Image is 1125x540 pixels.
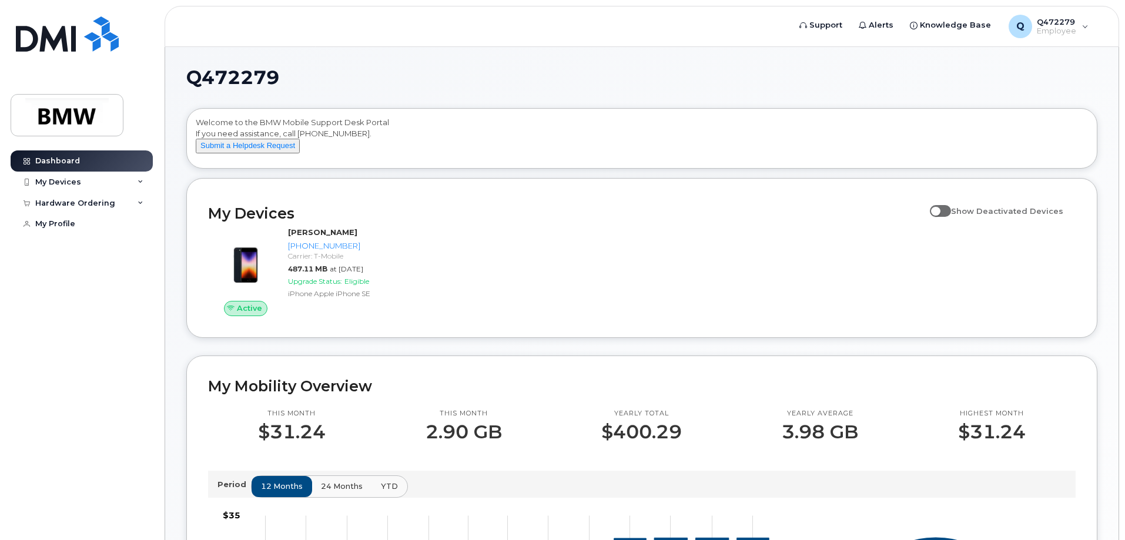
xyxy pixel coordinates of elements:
[288,277,342,286] span: Upgrade Status:
[288,240,410,251] div: [PHONE_NUMBER]
[288,289,410,298] div: iPhone Apple iPhone SE
[930,200,939,209] input: Show Deactivated Devices
[217,479,251,490] p: Period
[223,510,240,521] tspan: $35
[426,421,502,442] p: 2.90 GB
[186,69,279,86] span: Q472279
[381,481,398,492] span: YTD
[208,377,1076,395] h2: My Mobility Overview
[958,421,1026,442] p: $31.24
[288,251,410,261] div: Carrier: T-Mobile
[196,139,300,153] button: Submit a Helpdesk Request
[288,264,327,273] span: 487.11 MB
[208,204,924,222] h2: My Devices
[951,206,1063,216] span: Show Deactivated Devices
[196,117,1088,164] div: Welcome to the BMW Mobile Support Desk Portal If you need assistance, call [PHONE_NUMBER].
[426,409,502,418] p: This month
[782,421,858,442] p: 3.98 GB
[258,409,326,418] p: This month
[601,421,682,442] p: $400.29
[258,421,326,442] p: $31.24
[196,140,300,150] a: Submit a Helpdesk Request
[782,409,858,418] p: Yearly average
[344,277,369,286] span: Eligible
[237,303,262,314] span: Active
[601,409,682,418] p: Yearly total
[217,233,274,289] img: image20231002-3703462-10zne2t.jpeg
[330,264,363,273] span: at [DATE]
[321,481,363,492] span: 24 months
[958,409,1026,418] p: Highest month
[208,227,414,316] a: Active[PERSON_NAME][PHONE_NUMBER]Carrier: T-Mobile487.11 MBat [DATE]Upgrade Status:EligibleiPhone...
[288,227,357,237] strong: [PERSON_NAME]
